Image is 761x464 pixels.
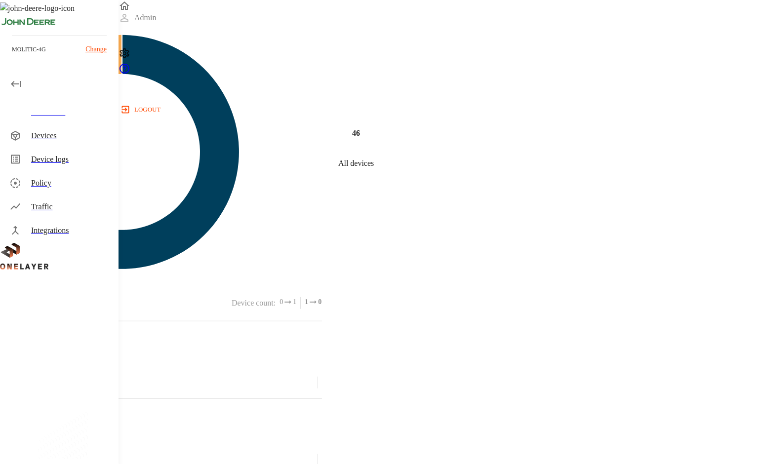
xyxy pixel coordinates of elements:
[352,127,360,139] h4: 46
[338,157,374,169] p: All devices
[119,68,130,76] a: onelayer-support
[119,102,164,117] button: logout
[305,297,308,307] span: 1
[232,297,276,309] p: Device count :
[119,102,761,117] a: logout
[318,297,321,307] span: 0
[134,12,156,24] p: Admin
[280,297,283,307] span: 0
[119,68,130,76] span: Support Portal
[293,297,296,307] span: 1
